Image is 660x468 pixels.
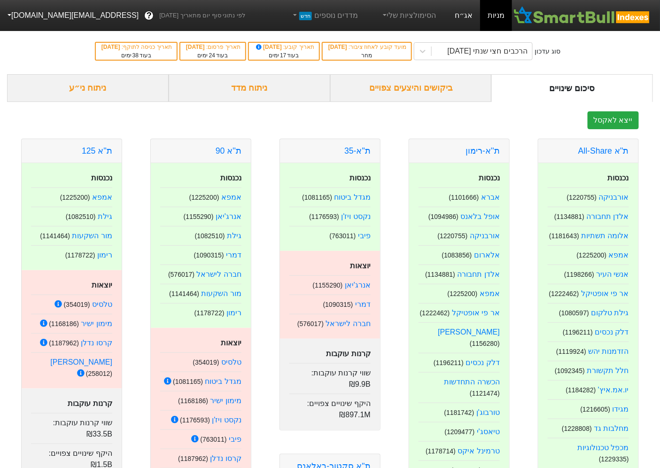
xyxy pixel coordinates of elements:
[31,413,112,440] div: שווי קרנות עוקבות :
[302,194,332,201] small: ( 1081165 )
[491,74,653,102] div: סיכום שינויים
[185,51,241,60] div: בעוד ימים
[589,347,629,355] a: הזדמנות יהש
[101,51,172,60] div: בעוד ימים
[535,47,560,56] div: סוג עדכון
[444,378,500,386] a: הכשרה התחדשות
[599,193,629,201] a: אורבניקה
[350,262,371,270] strong: יוצאות
[587,367,629,374] a: חלל תקשורת
[173,378,203,385] small: ( 1081165 )
[349,380,371,388] span: ₪9.9B
[189,194,219,201] small: ( 1225200 )
[202,289,241,297] a: מור השקעות
[597,270,629,278] a: אנשי העיר
[65,251,95,259] small: ( 1178722 )
[562,425,592,432] small: ( 1228808 )
[313,281,343,289] small: ( 1155290 )
[81,320,112,328] a: מימון ישיר
[444,409,474,416] small: ( 1181742 )
[221,339,241,347] strong: יוצאות
[7,74,169,102] div: ניתוח ני״ע
[479,174,500,182] strong: נכנסות
[448,290,478,297] small: ( 1225200 )
[226,251,241,259] a: דמרי
[86,430,112,438] span: ₪33.5B
[97,251,112,259] a: רימון
[226,309,241,317] a: רימון
[159,11,245,20] span: לפי נתוני סוף יום מתאריך [DATE]
[609,251,629,259] a: אמפא
[582,232,629,240] a: אלומה תשתיות
[556,348,586,355] small: ( 1119924 )
[327,43,406,51] div: מועד קובע לאחוז ציבור :
[330,74,492,102] div: ביקושים והיצעים צפויים
[221,358,241,366] a: טלסיס
[349,174,371,182] strong: נכנסות
[452,309,500,317] a: אר פי אופטיקל
[289,394,371,421] div: היקף שינויים צפויים :
[184,213,214,220] small: ( 1155290 )
[481,193,500,201] a: אברא
[342,212,371,220] a: נקסט ויז'ן
[255,44,284,50] span: [DATE]
[92,193,112,201] a: אמפא
[470,340,500,347] small: ( 1156280 )
[178,455,208,462] small: ( 1187962 )
[613,405,629,413] a: מגידו
[438,232,468,240] small: ( 1220755 )
[101,44,122,50] span: [DATE]
[458,447,500,455] a: טרמינל איקס
[326,350,371,358] strong: קרנות עוקבות
[92,281,112,289] strong: יוצאות
[299,12,312,20] span: חדש
[577,251,607,259] small: ( 1225200 )
[86,370,112,377] small: ( 258012 )
[328,44,349,50] span: [DATE]
[599,455,629,463] small: ( 1229335 )
[598,386,629,394] a: יו.אמ.איץ'
[72,232,112,240] a: מור השקעות
[566,386,596,394] small: ( 1184282 )
[169,290,199,297] small: ( 1141464 )
[221,193,241,201] a: אמפא
[559,309,589,317] small: ( 1080597 )
[438,328,500,336] a: [PERSON_NAME]
[49,320,79,328] small: ( 1168186 )
[458,270,500,278] a: אלדן תחבורה
[326,320,371,328] a: חברה לישראל
[101,43,172,51] div: תאריך כניסה לתוקף :
[49,339,79,347] small: ( 1187962 )
[169,74,330,102] div: ניתוח מדד
[477,428,500,436] a: טיאסג'י
[91,174,112,182] strong: נכנסות
[355,300,371,308] a: דמרי
[186,44,206,50] span: [DATE]
[344,146,371,156] a: ת"א-35
[309,213,339,220] small: ( 1176593 )
[81,339,112,347] a: קרסו נדלן
[362,52,373,59] span: מחר
[554,213,584,220] small: ( 1134881 )
[287,6,362,25] a: מדדים נוספיםחדש
[608,174,629,182] strong: נכנסות
[68,399,112,407] strong: קרנות עוקבות
[168,271,194,278] small: ( 576017 )
[193,359,219,366] small: ( 354019 )
[428,213,458,220] small: ( 1094986 )
[461,212,500,220] a: אופל בלאנס
[555,367,585,374] small: ( 1092345 )
[442,251,472,259] small: ( 1083856 )
[220,174,241,182] strong: נכנסות
[581,406,611,413] small: ( 1216605 )
[563,328,593,336] small: ( 1196211 )
[329,232,356,240] small: ( 763011 )
[98,212,112,220] a: גילת
[591,309,629,317] a: גילת טלקום
[194,309,225,317] small: ( 1178722 )
[323,301,353,308] small: ( 1090315 )
[470,232,500,240] a: אורבניקה
[194,251,224,259] small: ( 1090315 )
[564,271,594,278] small: ( 1198266 )
[578,146,629,156] a: ת''א All-Share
